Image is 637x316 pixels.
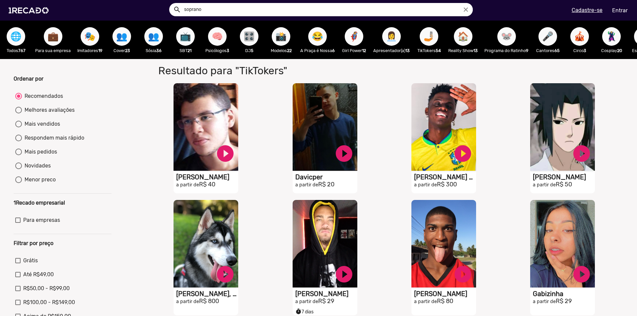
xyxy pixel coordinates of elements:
span: 🦸‍♀️ [348,27,360,46]
span: 🐭 [501,27,512,46]
video: S1RECADO vídeos dedicados para fãs e empresas [530,83,595,171]
small: timer [295,308,302,315]
span: 👥 [148,27,159,46]
h2: R$ 29 [533,298,595,305]
span: 👩‍💼 [386,27,397,46]
span: Até R$49,00 [23,271,54,279]
p: Girl Power [341,47,367,54]
button: 🏠 [454,27,472,46]
span: 🏠 [458,27,469,46]
video: S1RECADO vídeos dedicados para fãs e empresas [530,200,595,287]
button: 🦹🏼‍♀️ [602,27,621,46]
h1: [PERSON_NAME] [533,173,595,181]
div: Novidades [22,162,51,170]
div: Mais pedidos [22,148,57,156]
span: 📺 [180,27,191,46]
p: Reality Show [448,47,478,54]
h1: Davicper [295,173,357,181]
b: 54 [436,48,441,53]
b: 3 [584,48,586,53]
h1: [PERSON_NAME] [414,290,476,298]
button: 💼 [44,27,62,46]
p: TikTokers [416,47,442,54]
span: 🌐 [10,27,22,46]
button: 🎪 [570,27,589,46]
button: 👥 [112,27,131,46]
small: a partir de [533,182,556,188]
b: 5 [251,48,253,53]
a: play_circle_filled [215,144,235,163]
u: Cadastre-se [572,7,602,13]
b: 6 [332,48,335,53]
small: a partir de [176,299,199,304]
b: 22 [287,48,292,53]
span: 😂 [312,27,323,46]
b: 1Recado empresarial [14,200,65,206]
b: Ordenar por [14,76,43,82]
p: Cover [109,47,134,54]
small: a partir de [295,299,318,304]
span: 🎪 [574,27,585,46]
button: 🦸‍♀️ [345,27,363,46]
button: 🎤 [538,27,557,46]
span: 👥 [116,27,127,46]
input: Pesquisar... [179,3,473,16]
video: S1RECADO vídeos dedicados para fãs e empresas [411,200,476,287]
p: Para sua empresa [35,47,71,54]
video: S1RECADO vídeos dedicados para fãs e empresas [293,83,357,171]
b: 12 [362,48,366,53]
h2: R$ 80 [414,298,476,305]
b: 9 [526,48,529,53]
p: Imitadores [77,47,103,54]
span: Grátis [23,257,38,265]
video: S1RECADO vídeos dedicados para fãs e empresas [174,83,238,171]
div: Recomendados [22,92,63,100]
span: 🎛️ [244,27,255,46]
a: play_circle_filled [453,144,473,163]
p: A Praça é Nossa [300,47,335,54]
button: 🎛️ [240,27,258,46]
i: timer [295,307,302,315]
button: 🌐 [7,27,25,46]
b: 36 [156,48,162,53]
a: play_circle_filled [572,264,592,284]
button: 🎭 [81,27,99,46]
div: Melhores avaliações [22,106,75,114]
p: SBT [173,47,198,54]
button: Example home icon [171,3,182,15]
p: Apresentador(a) [373,47,410,54]
span: R$100,00 - R$149,00 [23,298,75,306]
span: 🦹🏼‍♀️ [606,27,617,46]
b: 23 [125,48,130,53]
div: Menor preco [22,176,56,184]
span: 🎤 [542,27,553,46]
b: 3 [227,48,229,53]
b: 65 [554,48,560,53]
h2: R$ 40 [176,181,238,188]
h1: Gabizinha [533,290,595,298]
button: 👥 [144,27,163,46]
span: 7 dias [295,309,314,315]
p: Cantores [535,47,560,54]
b: 13 [473,48,478,53]
b: 19 [98,48,103,53]
h2: R$ 50 [533,181,595,188]
h2: R$ 800 [176,298,238,305]
h2: R$ 29 [295,298,357,305]
b: Filtrar por preço [14,240,53,246]
h1: [PERSON_NAME] Do [PERSON_NAME] [414,173,476,181]
a: play_circle_filled [215,264,235,284]
p: Circo [567,47,592,54]
video: S1RECADO vídeos dedicados para fãs e empresas [411,83,476,171]
p: DJ [237,47,262,54]
small: a partir de [414,182,437,188]
h1: Resultado para "TikTokers" [153,64,460,77]
small: a partir de [295,182,318,188]
a: play_circle_filled [334,144,354,163]
h1: [PERSON_NAME] [295,290,357,298]
a: play_circle_filled [334,264,354,284]
i: close [462,6,469,13]
p: Sósia [141,47,166,54]
button: 🧠 [208,27,227,46]
small: a partir de [414,299,437,304]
